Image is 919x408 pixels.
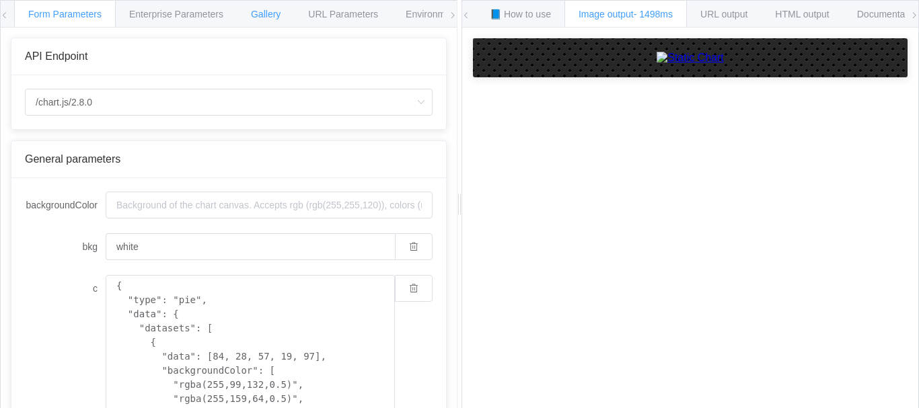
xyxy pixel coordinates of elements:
label: c [25,275,106,302]
img: Static Chart [657,52,724,64]
span: Form Parameters [28,9,102,19]
span: HTML output [775,9,829,19]
input: Background of the chart canvas. Accepts rgb (rgb(255,255,120)), colors (red), and url-encoded hex... [106,192,433,218]
a: Static Chart [486,52,894,64]
span: - 1498ms [634,9,673,19]
span: URL Parameters [308,9,378,19]
input: Background of the chart canvas. Accepts rgb (rgb(255,255,120)), colors (red), and url-encoded hex... [106,233,395,260]
span: URL output [700,9,747,19]
span: Gallery [251,9,281,19]
span: Environments [406,9,464,19]
span: API Endpoint [25,50,87,62]
span: 📘 How to use [490,9,551,19]
span: General parameters [25,153,120,165]
label: backgroundColor [25,192,106,218]
span: Enterprise Parameters [129,9,223,19]
label: bkg [25,233,106,260]
span: Image output [579,9,673,19]
input: Select [25,89,433,116]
